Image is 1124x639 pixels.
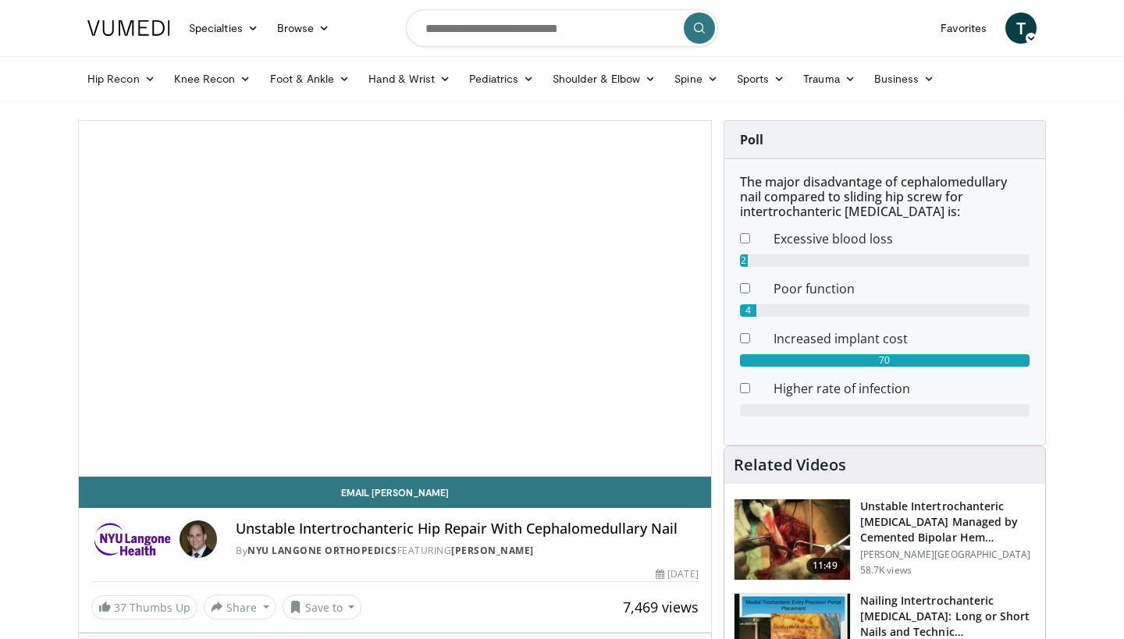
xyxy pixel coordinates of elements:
p: [PERSON_NAME][GEOGRAPHIC_DATA] [860,548,1036,561]
div: [DATE] [656,567,698,581]
button: Save to [283,595,362,619]
video-js: Video Player [79,121,711,477]
a: [PERSON_NAME] [451,544,534,557]
h4: Unstable Intertrochanteric Hip Repair With Cephalomedullary Nail [236,520,698,538]
a: Shoulder & Elbow [543,63,665,94]
a: Hip Recon [78,63,165,94]
strong: Poll [740,131,763,148]
a: Trauma [794,63,865,94]
a: Knee Recon [165,63,261,94]
a: Browse [268,12,340,44]
span: 11:49 [806,558,844,573]
a: Sports [727,63,795,94]
img: 1468547_3.png.150x105_q85_crop-smart_upscale.jpg [735,499,850,580]
span: 7,469 views [623,598,699,616]
h6: The major disadvantage of cephalomedullary nail compared to sliding hip screw for intertrochanter... [740,175,1030,220]
img: Avatar [180,520,217,558]
div: 70 [740,354,1030,367]
input: Search topics, interventions [406,9,718,47]
h3: Unstable Intertrochanteric [MEDICAL_DATA] Managed by Cemented Bipolar Hem… [860,499,1036,545]
img: VuMedi Logo [87,20,170,36]
div: By FEATURING [236,544,698,558]
a: Pediatrics [460,63,543,94]
a: 37 Thumbs Up [91,595,197,619]
dd: Higher rate of infection [762,379,1041,398]
span: 37 [114,600,126,615]
a: Business [865,63,944,94]
p: 58.7K views [860,564,912,577]
a: Favorites [931,12,996,44]
a: Foot & Ankle [261,63,360,94]
dd: Excessive blood loss [762,229,1041,248]
a: NYU Langone Orthopedics [247,544,397,557]
button: Share [204,595,276,619]
dd: Increased implant cost [762,329,1041,348]
a: Hand & Wrist [359,63,460,94]
div: 4 [740,304,756,317]
a: Email [PERSON_NAME] [79,477,711,508]
a: Spine [665,63,727,94]
img: NYU Langone Orthopedics [91,520,173,558]
a: T [1005,12,1037,44]
dd: Poor function [762,279,1041,298]
a: Specialties [180,12,268,44]
a: 11:49 Unstable Intertrochanteric [MEDICAL_DATA] Managed by Cemented Bipolar Hem… [PERSON_NAME][GE... [734,499,1036,581]
h4: Related Videos [734,456,846,474]
div: 2 [740,254,749,267]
